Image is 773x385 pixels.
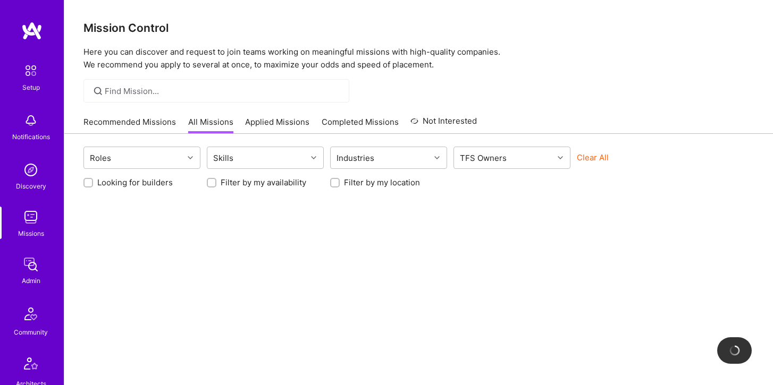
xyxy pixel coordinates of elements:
[188,155,193,160] i: icon Chevron
[729,345,741,356] img: loading
[83,46,754,71] p: Here you can discover and request to join teams working on meaningful missions with high-quality ...
[12,131,50,142] div: Notifications
[83,116,176,134] a: Recommended Missions
[16,181,46,192] div: Discovery
[245,116,309,134] a: Applied Missions
[97,177,173,188] label: Looking for builders
[20,207,41,228] img: teamwork
[83,21,754,35] h3: Mission Control
[18,353,44,378] img: Architects
[20,59,42,82] img: setup
[21,21,43,40] img: logo
[577,152,609,163] button: Clear All
[410,115,477,134] a: Not Interested
[311,155,316,160] i: icon Chevron
[221,177,306,188] label: Filter by my availability
[18,301,44,327] img: Community
[558,155,563,160] i: icon Chevron
[22,275,40,286] div: Admin
[20,159,41,181] img: discovery
[322,116,399,134] a: Completed Missions
[457,150,509,166] div: TFS Owners
[14,327,48,338] div: Community
[22,82,40,93] div: Setup
[211,150,236,166] div: Skills
[20,254,41,275] img: admin teamwork
[87,150,114,166] div: Roles
[434,155,440,160] i: icon Chevron
[92,85,104,97] i: icon SearchGrey
[18,228,44,239] div: Missions
[344,177,420,188] label: Filter by my location
[20,110,41,131] img: bell
[105,85,341,97] input: Find Mission...
[334,150,377,166] div: Industries
[188,116,233,134] a: All Missions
